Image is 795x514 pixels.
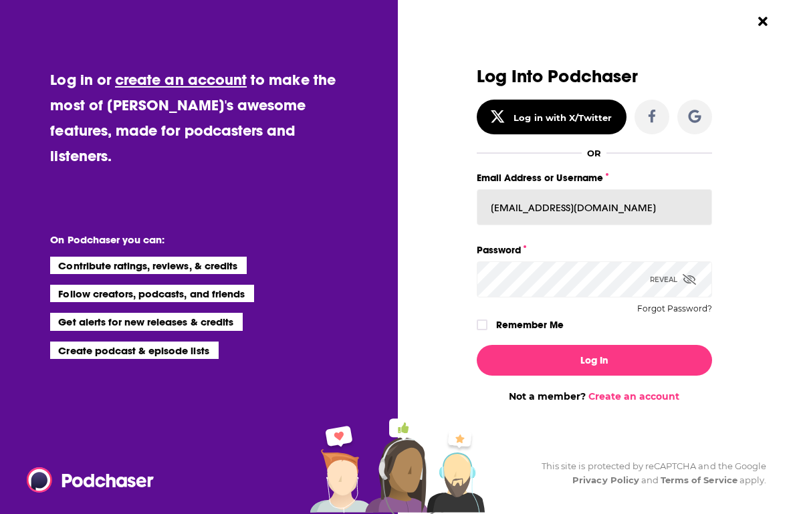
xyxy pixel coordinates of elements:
label: Remember Me [496,316,564,334]
li: Follow creators, podcasts, and friends [50,285,254,302]
a: Privacy Policy [572,475,639,485]
li: Get alerts for new releases & credits [50,313,242,330]
input: Email Address or Username [477,189,712,225]
label: Email Address or Username [477,169,712,186]
div: Not a member? [477,390,712,402]
li: On Podchaser you can: [50,233,318,246]
li: Create podcast & episode lists [50,342,218,359]
a: create an account [115,70,247,89]
button: Close Button [750,9,776,34]
div: This site is protected by reCAPTCHA and the Google and apply. [531,459,766,487]
button: Log In [477,345,712,376]
a: Podchaser - Follow, Share and Rate Podcasts [27,467,144,493]
label: Password [477,241,712,259]
a: Terms of Service [661,475,737,485]
a: Create an account [588,390,679,402]
div: OR [587,148,601,158]
button: Forgot Password? [637,304,712,313]
div: Log in with X/Twitter [514,112,612,123]
img: Podchaser - Follow, Share and Rate Podcasts [27,467,155,493]
div: Reveal [650,261,696,297]
button: Log in with X/Twitter [477,100,627,134]
li: Contribute ratings, reviews, & credits [50,257,247,274]
h3: Log Into Podchaser [477,67,712,86]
